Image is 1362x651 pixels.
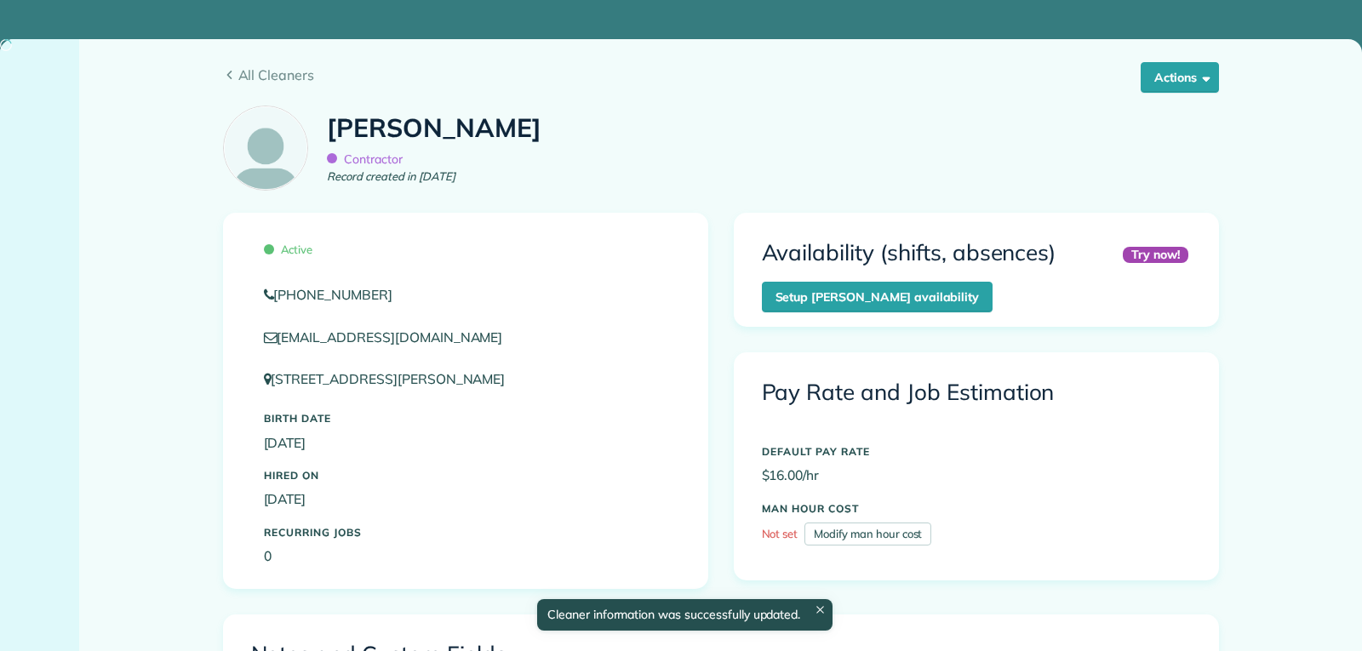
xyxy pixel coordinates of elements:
[238,65,1219,85] span: All Cleaners
[762,446,1191,457] h5: DEFAULT PAY RATE
[1123,247,1188,263] div: Try now!
[223,65,1219,85] a: All Cleaners
[264,546,667,566] p: 0
[762,282,993,312] a: Setup [PERSON_NAME] availability
[264,527,667,538] h5: Recurring Jobs
[264,489,667,509] p: [DATE]
[264,413,667,424] h5: Birth Date
[327,114,541,142] h1: [PERSON_NAME]
[537,599,833,631] div: Cleaner information was successfully updated.
[264,243,313,256] span: Active
[762,503,1191,514] h5: MAN HOUR COST
[327,168,455,186] em: Record created in [DATE]
[762,527,798,540] span: Not set
[327,151,403,167] span: Contractor
[762,465,1191,485] p: $16.00/hr
[264,285,667,305] a: [PHONE_NUMBER]
[264,470,667,481] h5: Hired On
[762,380,1191,405] h3: Pay Rate and Job Estimation
[762,241,1056,266] h3: Availability (shifts, absences)
[264,328,519,345] a: [EMAIL_ADDRESS][DOMAIN_NAME]
[264,370,522,387] a: [STREET_ADDRESS][PERSON_NAME]
[224,106,307,190] img: employee_icon-c2f8239691d896a72cdd9dc41cfb7b06f9d69bdd837a2ad469be8ff06ab05b5f.png
[1141,62,1219,93] button: Actions
[264,433,667,453] p: [DATE]
[804,523,931,546] a: Modify man hour cost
